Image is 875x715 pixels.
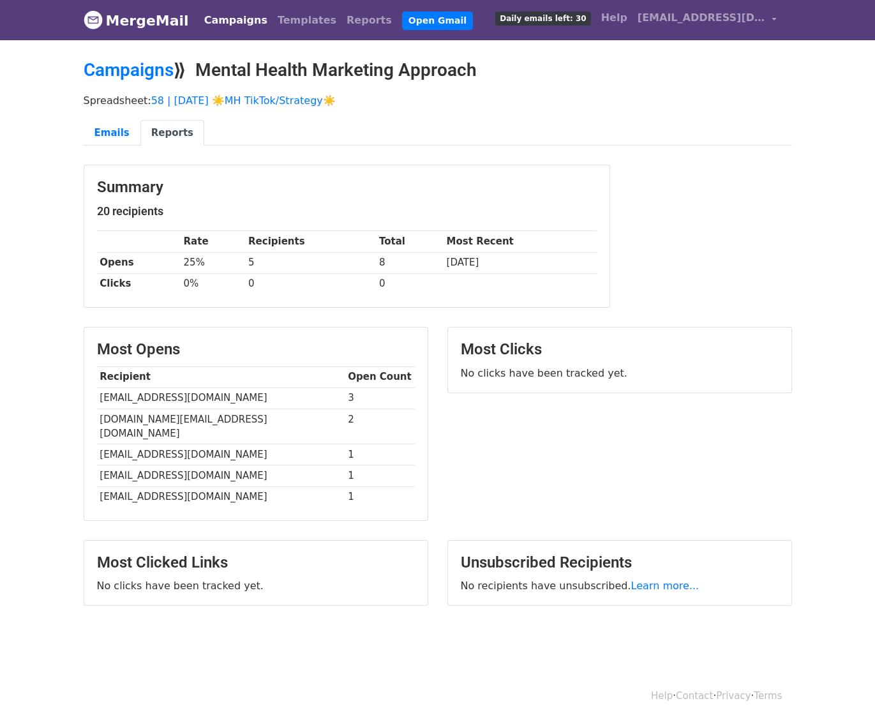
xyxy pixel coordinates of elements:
[345,465,415,486] td: 1
[461,579,779,592] p: No recipients have unsubscribed.
[638,10,765,26] span: [EMAIL_ADDRESS][DOMAIN_NAME]
[676,690,713,702] a: Contact
[97,366,345,388] th: Recipient
[345,388,415,409] td: 3
[97,409,345,444] td: [DOMAIN_NAME][EMAIL_ADDRESS][DOMAIN_NAME]
[716,690,751,702] a: Privacy
[97,204,597,218] h5: 20 recipients
[97,553,415,572] h3: Most Clicked Links
[84,120,140,146] a: Emails
[596,5,632,31] a: Help
[345,486,415,508] td: 1
[84,7,189,34] a: MergeMail
[376,252,444,273] td: 8
[199,8,273,33] a: Campaigns
[84,59,792,81] h2: ⟫ Mental Health Marketing Approach
[631,580,699,592] a: Learn more...
[461,553,779,572] h3: Unsubscribed Recipients
[345,409,415,444] td: 2
[97,273,181,294] th: Clicks
[181,252,246,273] td: 25%
[632,5,782,35] a: [EMAIL_ADDRESS][DOMAIN_NAME]
[97,579,415,592] p: No clicks have been tracked yet.
[97,340,415,359] h3: Most Opens
[245,252,376,273] td: 5
[495,11,590,26] span: Daily emails left: 30
[376,231,444,252] th: Total
[97,388,345,409] td: [EMAIL_ADDRESS][DOMAIN_NAME]
[245,231,376,252] th: Recipients
[490,5,595,31] a: Daily emails left: 30
[181,231,246,252] th: Rate
[97,486,345,508] td: [EMAIL_ADDRESS][DOMAIN_NAME]
[245,273,376,294] td: 0
[754,690,782,702] a: Terms
[151,94,336,107] a: 58 | [DATE] ☀️MH TikTok/Strategy☀️
[651,690,673,702] a: Help
[84,59,174,80] a: Campaigns
[97,444,345,465] td: [EMAIL_ADDRESS][DOMAIN_NAME]
[140,120,204,146] a: Reports
[402,11,473,30] a: Open Gmail
[84,10,103,29] img: MergeMail logo
[97,465,345,486] td: [EMAIL_ADDRESS][DOMAIN_NAME]
[97,178,597,197] h3: Summary
[84,94,792,107] p: Spreadsheet:
[461,366,779,380] p: No clicks have been tracked yet.
[444,252,597,273] td: [DATE]
[461,340,779,359] h3: Most Clicks
[273,8,341,33] a: Templates
[181,273,246,294] td: 0%
[345,366,415,388] th: Open Count
[97,252,181,273] th: Opens
[811,654,875,715] iframe: Chat Widget
[376,273,444,294] td: 0
[345,444,415,465] td: 1
[444,231,597,252] th: Most Recent
[341,8,397,33] a: Reports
